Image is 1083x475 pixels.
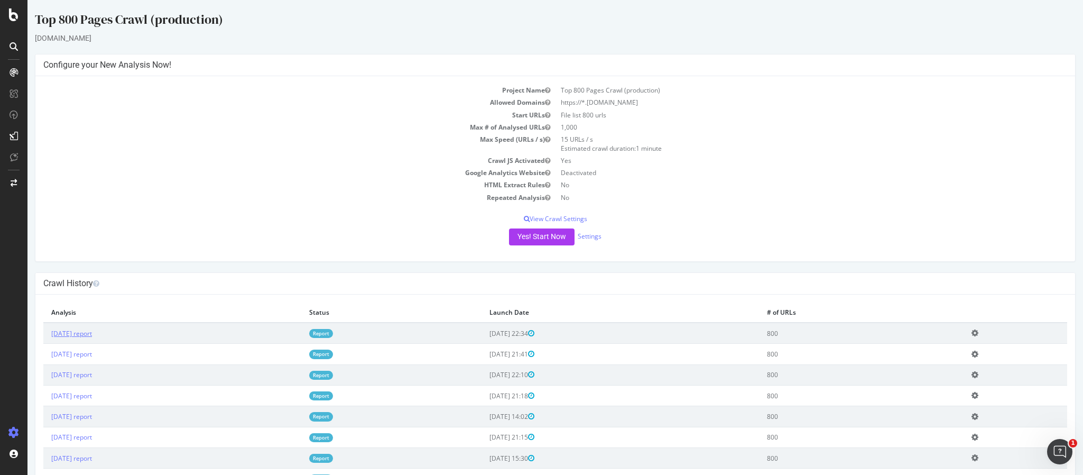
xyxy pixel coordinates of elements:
[282,433,306,442] a: Report
[732,344,936,364] td: 800
[16,109,528,121] td: Start URLs
[732,364,936,385] td: 800
[462,454,507,463] span: [DATE] 15:30
[282,329,306,338] a: Report
[16,60,1040,70] h4: Configure your New Analysis Now!
[16,154,528,167] td: Crawl JS Activated
[16,303,274,323] th: Analysis
[16,84,528,96] td: Project Name
[1069,439,1077,447] span: 1
[16,179,528,191] td: HTML Extract Rules
[528,109,1040,121] td: File list 800 urls
[528,96,1040,108] td: https://*.[DOMAIN_NAME]
[16,121,528,133] td: Max # of Analysed URLs
[24,412,64,421] a: [DATE] report
[16,214,1040,223] p: View Crawl Settings
[732,386,936,406] td: 800
[24,350,64,359] a: [DATE] report
[16,167,528,179] td: Google Analytics Website
[732,406,936,427] td: 800
[462,391,507,400] span: [DATE] 21:18
[16,133,528,154] td: Max Speed (URLs / s)
[528,179,1040,191] td: No
[7,33,1048,43] div: [DOMAIN_NAME]
[528,154,1040,167] td: Yes
[16,278,1040,289] h4: Crawl History
[1047,439,1072,464] iframe: Intercom live chat
[550,232,574,241] a: Settings
[282,350,306,359] a: Report
[24,329,64,338] a: [DATE] report
[16,96,528,108] td: Allowed Domains
[462,412,507,421] span: [DATE] 14:02
[528,133,1040,154] td: 15 URLs / s Estimated crawl duration:
[24,433,64,442] a: [DATE] report
[528,167,1040,179] td: Deactivated
[732,303,936,323] th: # of URLs
[282,391,306,400] a: Report
[282,454,306,463] a: Report
[732,323,936,344] td: 800
[462,433,507,442] span: [DATE] 21:15
[528,121,1040,133] td: 1,000
[528,191,1040,204] td: No
[732,427,936,447] td: 800
[24,454,64,463] a: [DATE] report
[462,350,507,359] span: [DATE] 21:41
[732,448,936,469] td: 800
[24,391,64,400] a: [DATE] report
[24,370,64,379] a: [DATE] report
[16,191,528,204] td: Repeated Analysis
[454,303,731,323] th: Launch Date
[528,84,1040,96] td: Top 800 Pages Crawl (production)
[608,144,634,153] span: 1 minute
[7,11,1048,33] div: Top 800 Pages Crawl (production)
[282,371,306,380] a: Report
[482,229,547,245] button: Yes! Start Now
[274,303,455,323] th: Status
[282,412,306,421] a: Report
[462,370,507,379] span: [DATE] 22:10
[462,329,507,338] span: [DATE] 22:34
